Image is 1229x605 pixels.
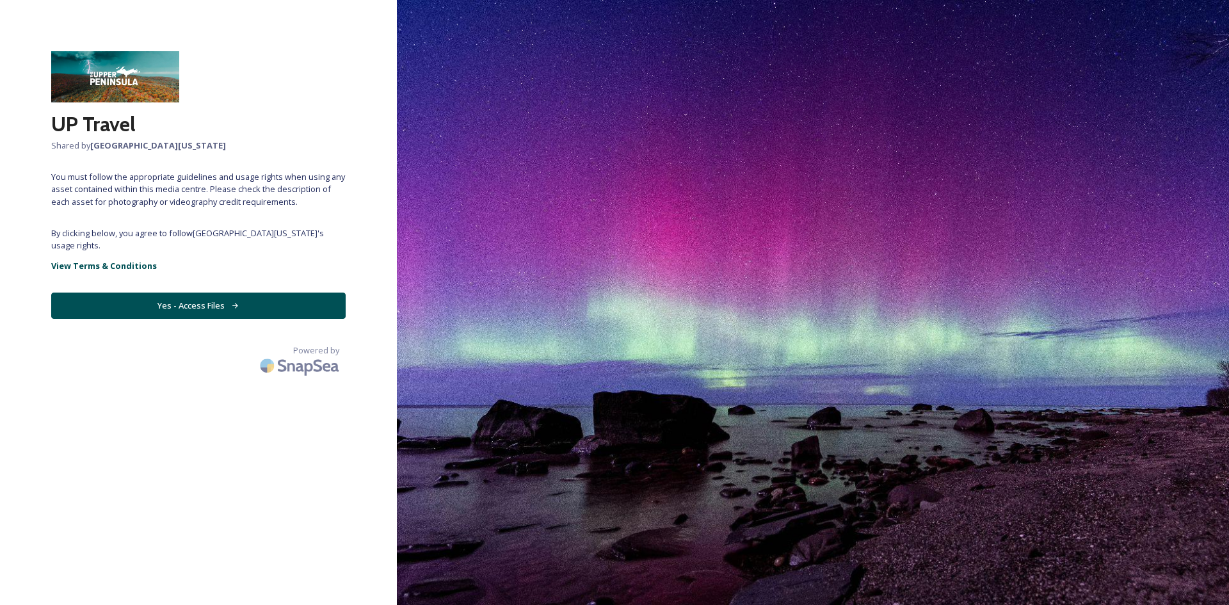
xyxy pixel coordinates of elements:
span: By clicking below, you agree to follow [GEOGRAPHIC_DATA][US_STATE] 's usage rights. [51,227,346,252]
span: You must follow the appropriate guidelines and usage rights when using any asset contained within... [51,171,346,208]
h2: UP Travel [51,109,346,140]
button: Yes - Access Files [51,293,346,319]
img: SnapSea Logo [256,351,346,381]
img: snapsea%20wide%20logo.jpg [51,51,179,102]
span: Powered by [293,344,339,357]
strong: View Terms & Conditions [51,260,157,271]
a: View Terms & Conditions [51,258,346,273]
span: Shared by [51,140,346,152]
strong: [GEOGRAPHIC_DATA][US_STATE] [90,140,226,151]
